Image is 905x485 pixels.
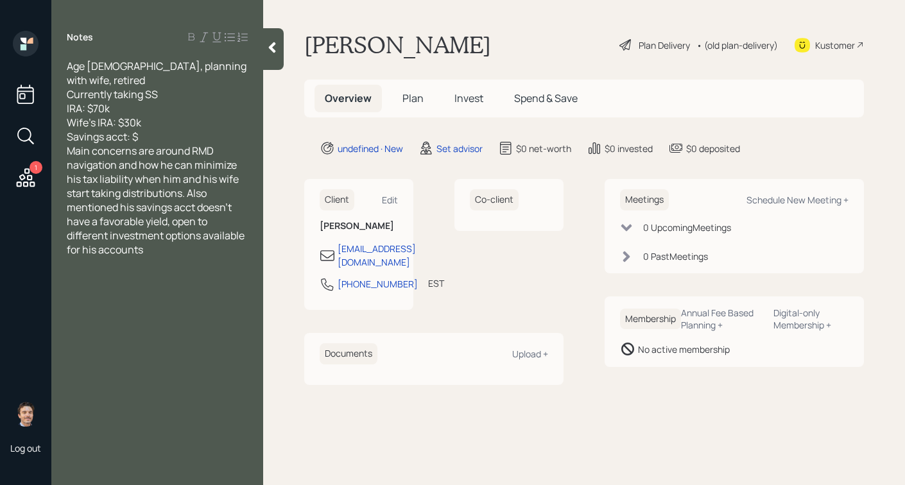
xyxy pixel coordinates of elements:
[320,343,377,364] h6: Documents
[686,142,740,155] div: $0 deposited
[773,307,849,331] div: Digital-only Membership +
[338,242,416,269] div: [EMAIL_ADDRESS][DOMAIN_NAME]
[67,101,110,115] span: IRA: $70k
[620,309,681,330] h6: Membership
[67,31,93,44] label: Notes
[402,91,424,105] span: Plan
[67,87,158,101] span: Currently taking SS
[643,250,708,263] div: 0 Past Meeting s
[639,38,690,52] div: Plan Delivery
[30,161,42,174] div: 1
[325,91,372,105] span: Overview
[67,130,138,144] span: Savings acct: $
[13,401,39,427] img: robby-grisanti-headshot.png
[815,38,855,52] div: Kustomer
[320,221,398,232] h6: [PERSON_NAME]
[643,221,731,234] div: 0 Upcoming Meeting s
[338,277,418,291] div: [PHONE_NUMBER]
[620,189,669,210] h6: Meetings
[67,59,248,87] span: Age [DEMOGRAPHIC_DATA], planning with wife, retired
[638,343,730,356] div: No active membership
[338,142,403,155] div: undefined · New
[514,91,578,105] span: Spend & Save
[696,38,778,52] div: • (old plan-delivery)
[470,189,519,210] h6: Co-client
[382,194,398,206] div: Edit
[681,307,763,331] div: Annual Fee Based Planning +
[454,91,483,105] span: Invest
[67,115,141,130] span: Wife's IRA: $30k
[304,31,491,59] h1: [PERSON_NAME]
[10,442,41,454] div: Log out
[516,142,571,155] div: $0 net-worth
[512,348,548,360] div: Upload +
[436,142,483,155] div: Set advisor
[320,189,354,210] h6: Client
[605,142,653,155] div: $0 invested
[428,277,444,290] div: EST
[746,194,849,206] div: Schedule New Meeting +
[67,144,246,257] span: Main concerns are around RMD navigation and how he can minimize his tax liability when him and hi...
